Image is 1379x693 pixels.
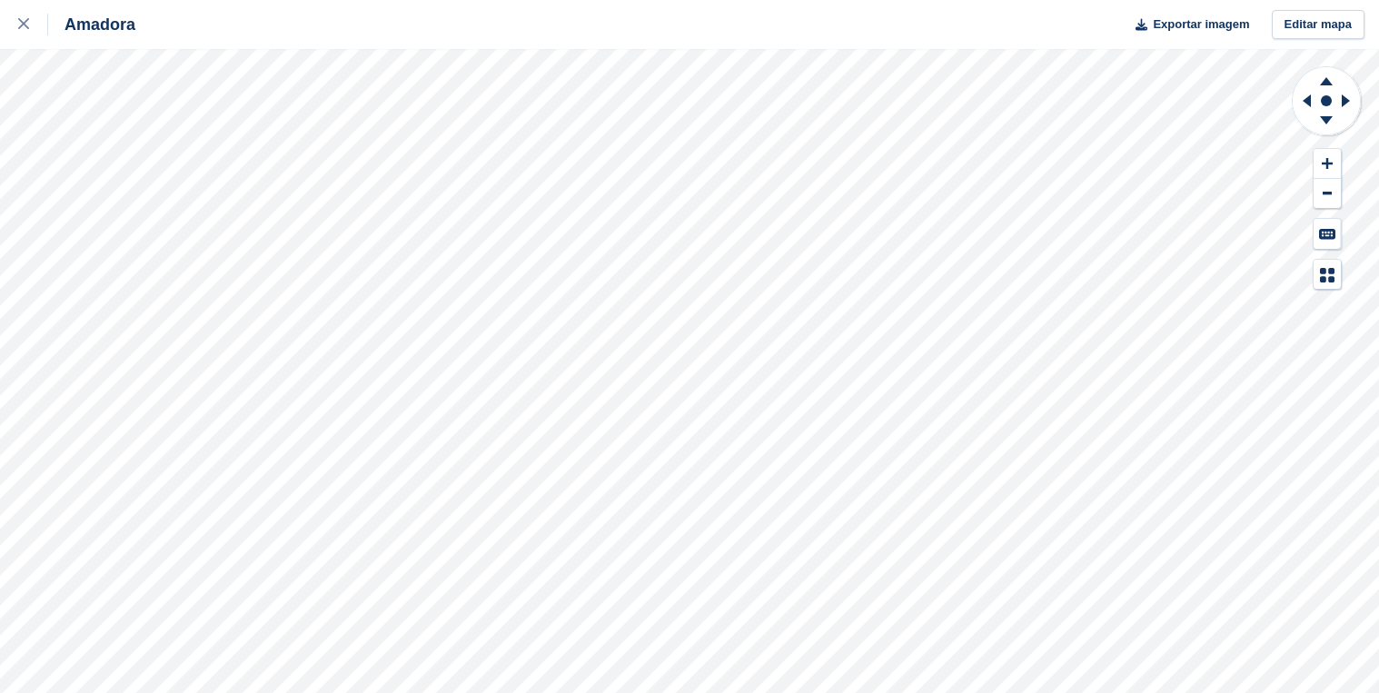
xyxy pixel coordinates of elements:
[48,14,135,35] div: Amadora
[1153,15,1249,34] span: Exportar imagem
[1314,219,1341,249] button: Keyboard Shortcuts
[1125,10,1249,40] button: Exportar imagem
[1314,179,1341,209] button: Zoom Out
[1314,149,1341,179] button: Zoom In
[1272,10,1364,40] a: Editar mapa
[1314,260,1341,290] button: Map Legend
